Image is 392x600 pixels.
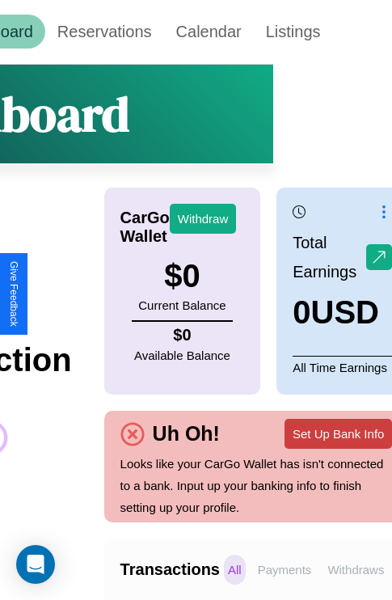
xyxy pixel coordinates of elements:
[145,422,228,446] h4: Uh Oh!
[293,294,392,331] h3: 0 USD
[120,209,170,246] h4: CarGo Wallet
[16,545,55,584] div: Open Intercom Messenger
[224,555,246,585] p: All
[134,326,230,344] h4: $ 0
[323,555,388,585] p: Withdraws
[293,356,392,378] p: All Time Earnings
[285,419,392,449] button: Set Up Bank Info
[254,555,316,585] p: Payments
[138,258,226,294] h3: $ 0
[138,294,226,316] p: Current Balance
[8,261,19,327] div: Give Feedback
[120,560,220,579] h4: Transactions
[164,15,254,49] a: Calendar
[293,228,366,286] p: Total Earnings
[134,344,230,366] p: Available Balance
[254,15,333,49] a: Listings
[45,15,164,49] a: Reservations
[170,204,237,234] button: Withdraw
